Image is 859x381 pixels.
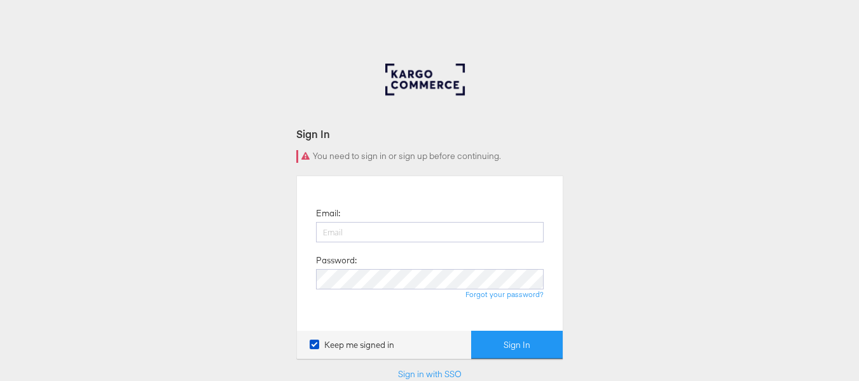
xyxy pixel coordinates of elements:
div: You need to sign in or sign up before continuing. [296,150,563,163]
label: Keep me signed in [310,339,394,351]
div: Sign In [296,127,563,141]
a: Sign in with SSO [398,368,462,380]
label: Password: [316,254,357,267]
input: Email [316,222,544,242]
button: Sign In [471,331,563,359]
a: Forgot your password? [465,289,544,299]
label: Email: [316,207,340,219]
